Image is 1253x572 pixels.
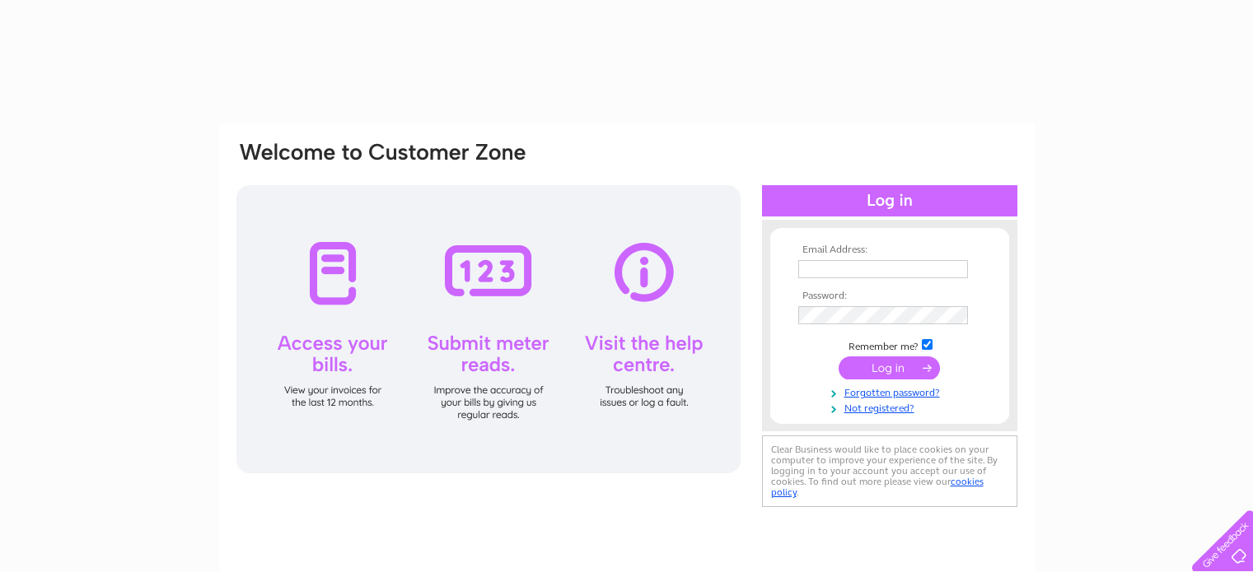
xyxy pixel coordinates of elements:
a: Forgotten password? [798,384,985,399]
td: Remember me? [794,337,985,353]
th: Password: [794,291,985,302]
div: Clear Business would like to place cookies on your computer to improve your experience of the sit... [762,435,1017,507]
th: Email Address: [794,244,985,256]
input: Submit [839,356,940,379]
a: cookies policy [771,476,984,498]
a: Not registered? [798,399,985,415]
